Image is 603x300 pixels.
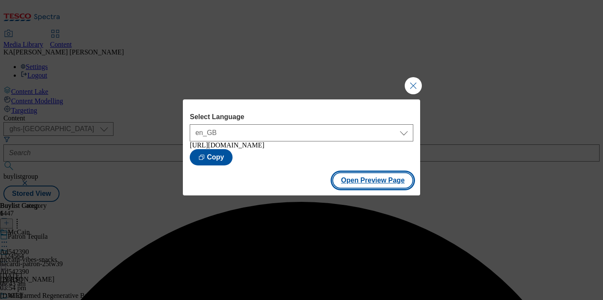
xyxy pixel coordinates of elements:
div: Modal [183,99,420,195]
button: Open Preview Page [332,172,413,189]
button: Copy [190,149,233,165]
div: [URL][DOMAIN_NAME] [190,141,413,149]
button: Close Modal [405,77,422,94]
label: Select Language [190,113,413,121]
